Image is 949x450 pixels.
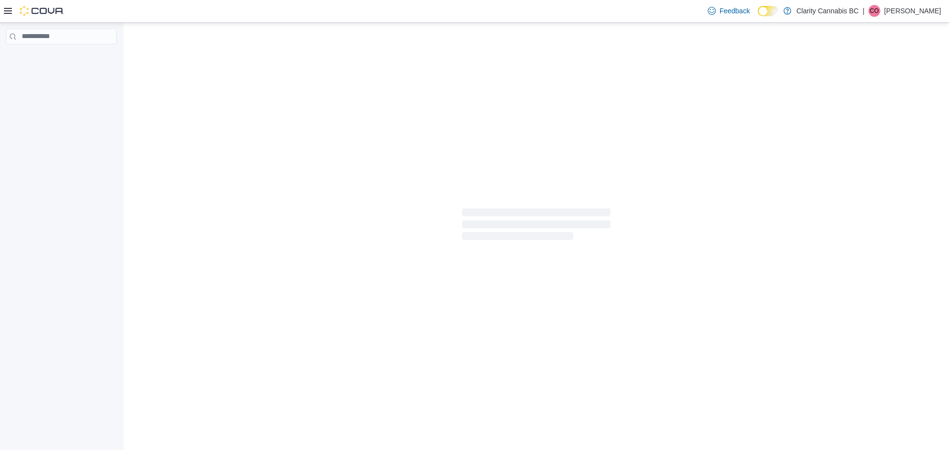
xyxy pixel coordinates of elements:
span: Feedback [720,6,750,16]
p: [PERSON_NAME] [884,5,941,17]
p: Clarity Cannabis BC [796,5,859,17]
span: CO [870,5,879,17]
p: | [863,5,864,17]
a: Feedback [704,1,754,21]
span: Loading [462,210,610,242]
input: Dark Mode [758,6,778,16]
div: Cayleb Olson [868,5,880,17]
img: Cova [20,6,64,16]
nav: Complex example [6,46,117,70]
